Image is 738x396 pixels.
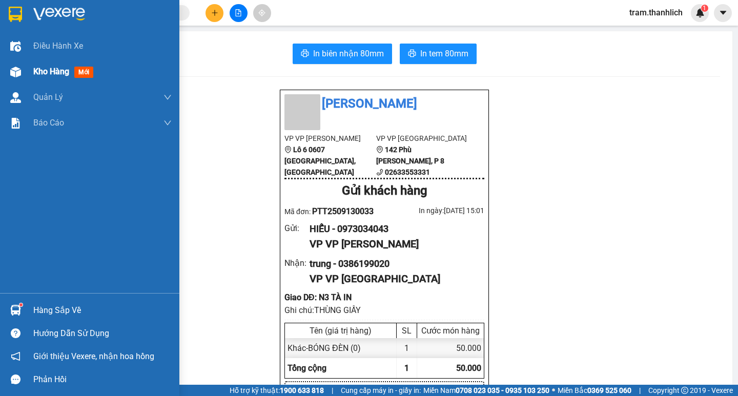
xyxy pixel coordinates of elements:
span: printer [301,49,309,59]
strong: 1900 633 818 [280,386,324,394]
div: 1 [397,338,417,358]
img: warehouse-icon [10,305,21,316]
span: Khác - BÓNG ĐÈN (0) [288,343,361,353]
span: notification [11,351,20,361]
b: 02633553331 [385,168,430,176]
img: logo-vxr [9,7,22,22]
span: Điều hành xe [33,39,83,52]
img: warehouse-icon [10,67,21,77]
button: aim [253,4,271,22]
div: Gửi: VP [PERSON_NAME] [8,60,85,81]
div: VP VP [PERSON_NAME] [310,236,476,252]
div: Gửi khách hàng [284,181,484,201]
span: copyright [681,387,688,394]
span: message [11,374,20,384]
img: warehouse-icon [10,41,21,52]
div: VP VP [GEOGRAPHIC_DATA] [310,271,476,287]
span: Cung cấp máy in - giấy in: [341,385,421,396]
span: down [163,93,172,101]
span: Giới thiệu Vexere, nhận hoa hồng [33,350,154,363]
div: trung - 0386199020 [310,257,476,271]
img: solution-icon [10,118,21,129]
strong: 0369 525 060 [587,386,631,394]
span: 1 [703,5,706,12]
div: Hướng dẫn sử dụng [33,326,172,341]
span: environment [284,146,292,153]
img: icon-new-feature [695,8,705,17]
li: VP VP [GEOGRAPHIC_DATA] [376,133,468,144]
img: warehouse-icon [10,92,21,103]
button: printerIn tem 80mm [400,44,477,64]
span: Miền Bắc [558,385,631,396]
b: 142 Phù [PERSON_NAME], P 8 [376,145,444,165]
span: PTT2509130033 [312,206,374,216]
span: Kho hàng [33,67,69,76]
button: plus [206,4,223,22]
sup: 1 [19,303,23,306]
span: environment [376,146,383,153]
div: SL [399,326,414,336]
span: In tem 80mm [420,47,468,60]
strong: 0708 023 035 - 0935 103 250 [456,386,549,394]
span: printer [408,49,416,59]
div: Tên (giá trị hàng) [288,326,394,336]
div: Mã đơn: [284,205,384,218]
div: Hàng sắp về [33,303,172,318]
div: Phản hồi [33,372,172,387]
span: Quản Lý [33,91,63,103]
span: Tổng cộng [288,363,326,373]
div: HIẾU - 0973034043 [310,222,476,236]
span: In biên nhận 80mm [313,47,384,60]
div: Giao DĐ: N3 TÀ IN [284,291,484,304]
button: caret-down [714,4,732,22]
span: Báo cáo [33,116,64,129]
div: Nhận : [284,257,310,269]
span: | [332,385,333,396]
span: phone [376,169,383,176]
span: 1 [404,363,409,373]
span: Hỗ trợ kỹ thuật: [230,385,324,396]
span: down [163,119,172,127]
b: Lô 6 0607 [GEOGRAPHIC_DATA], [GEOGRAPHIC_DATA] [284,145,356,176]
div: Gửi : [284,222,310,235]
button: printerIn biên nhận 80mm [293,44,392,64]
text: PTT2509130033 [58,43,134,54]
div: Nhận: VP [GEOGRAPHIC_DATA] [90,60,184,81]
span: Miền Nam [423,385,549,396]
button: file-add [230,4,248,22]
span: question-circle [11,328,20,338]
span: 50.000 [456,363,481,373]
div: Ghi chú: THÙNG GIẤY [284,304,484,317]
span: mới [74,67,93,78]
span: aim [258,9,265,16]
span: caret-down [719,8,728,17]
span: ⚪️ [552,388,555,392]
div: In ngày: [DATE] 15:01 [384,205,484,216]
div: Cước món hàng [420,326,481,336]
li: [PERSON_NAME] [284,94,484,114]
sup: 1 [701,5,708,12]
span: tram.thanhlich [621,6,691,19]
li: VP VP [PERSON_NAME] [284,133,376,144]
div: 50.000 [417,338,484,358]
span: plus [211,9,218,16]
span: | [639,385,641,396]
span: file-add [235,9,242,16]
